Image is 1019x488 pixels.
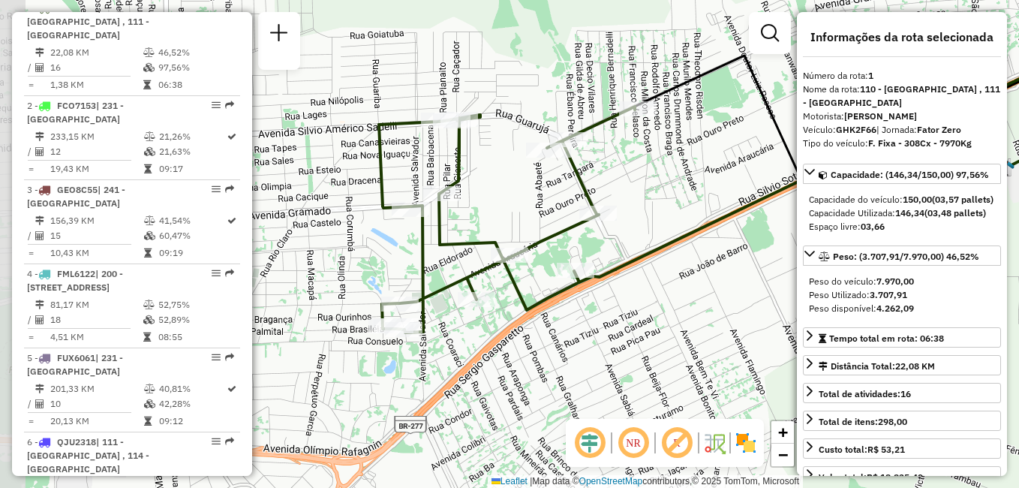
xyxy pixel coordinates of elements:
td: / [27,228,35,243]
td: 06:38 [158,77,233,92]
strong: 298,00 [878,416,907,427]
span: Peso do veículo: [809,276,914,287]
a: Distância Total:22,08 KM [803,355,1001,375]
i: Distância Total [35,132,44,141]
div: Nome da rota: [803,83,1001,110]
span: QJU2318 [57,436,96,447]
strong: 1 [868,70,873,81]
i: % de utilização do peso [143,300,155,309]
strong: Fator Zero [917,124,961,135]
td: 08:55 [158,330,233,345]
img: Exibir/Ocultar setores [734,431,758,455]
td: 1,38 KM [50,77,143,92]
i: % de utilização da cubagem [144,231,155,240]
div: Tipo do veículo: [803,137,1001,150]
strong: R$ 53,21 [867,444,905,455]
em: Rota exportada [225,185,234,194]
i: % de utilização da cubagem [143,315,155,324]
a: Total de itens:298,00 [803,411,1001,431]
i: Total de Atividades [35,399,44,408]
td: 21,26% [158,129,226,144]
td: 18 [50,312,143,327]
span: 6 - [27,436,149,474]
i: % de utilização do peso [144,384,155,393]
i: Total de Atividades [35,63,44,72]
td: 46,52% [158,45,233,60]
div: Valor total: [819,471,923,484]
a: Exibir filtros [755,18,785,48]
strong: 7.970,00 [876,276,914,287]
span: FML6122 [57,268,95,279]
span: GEO8C55 [57,184,98,195]
i: Distância Total [35,48,44,57]
i: Distância Total [35,300,44,309]
div: Peso disponível: [809,302,995,315]
span: 5 - [27,352,123,377]
a: Total de atividades:16 [803,383,1001,403]
span: − [778,445,788,464]
span: + [778,423,788,441]
td: 40,81% [158,381,226,396]
a: Zoom in [771,421,794,444]
strong: F. Fixa - 308Cx - 7970Kg [868,137,972,149]
td: / [27,312,35,327]
em: Opções [212,353,221,362]
i: % de utilização do peso [144,132,155,141]
div: Espaço livre: [809,220,995,233]
strong: 150,00 [903,194,932,205]
i: % de utilização do peso [144,216,155,225]
i: % de utilização da cubagem [144,147,155,156]
td: 21,63% [158,144,226,159]
strong: R$ 18.835,49 [867,471,923,483]
td: 60,47% [158,228,226,243]
td: 52,75% [158,297,233,312]
span: 3 - [27,184,125,209]
i: Distância Total [35,216,44,225]
td: 52,89% [158,312,233,327]
td: 201,33 KM [50,381,143,396]
a: Custo total:R$ 53,21 [803,438,1001,459]
em: Rota exportada [225,437,234,446]
span: Tempo total em rota: 06:38 [829,333,944,344]
span: 22,08 KM [895,360,935,372]
td: 233,15 KM [50,129,143,144]
span: | [530,476,532,486]
i: Total de Atividades [35,231,44,240]
td: = [27,161,35,176]
i: % de utilização da cubagem [143,63,155,72]
td: 09:17 [158,161,226,176]
span: Total de atividades: [819,388,911,399]
span: FUX6061 [57,352,95,363]
i: Tempo total em rota [143,333,151,342]
div: Capacidade do veículo: [809,193,995,206]
td: 42,28% [158,396,226,411]
a: Leaflet [491,476,528,486]
span: Capacidade: (146,34/150,00) 97,56% [831,169,989,180]
strong: (03,48 pallets) [924,207,986,218]
td: 09:19 [158,246,226,261]
td: / [27,144,35,159]
strong: 4.262,09 [876,303,914,314]
i: Rota otimizada [227,132,236,141]
a: Capacidade: (146,34/150,00) 97,56% [803,164,1001,184]
td: 10,43 KM [50,246,143,261]
span: | Jornada: [876,124,961,135]
span: Ocultar NR [615,425,651,461]
td: = [27,246,35,261]
i: Tempo total em rota [143,80,151,89]
a: Tempo total em rota: 06:38 [803,327,1001,348]
span: FCO7153 [57,100,96,111]
strong: 110 - [GEOGRAPHIC_DATA] , 111 - [GEOGRAPHIC_DATA] [803,83,1000,108]
em: Rota exportada [225,101,234,110]
td: / [27,396,35,411]
td: 41,54% [158,213,226,228]
i: Rota otimizada [227,384,236,393]
a: Nova sessão e pesquisa [264,18,294,52]
i: Total de Atividades [35,315,44,324]
td: 19,43 KM [50,161,143,176]
span: 2 - [27,100,124,125]
a: OpenStreetMap [579,476,643,486]
i: % de utilização do peso [143,48,155,57]
div: Veículo: [803,123,1001,137]
td: 156,39 KM [50,213,143,228]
